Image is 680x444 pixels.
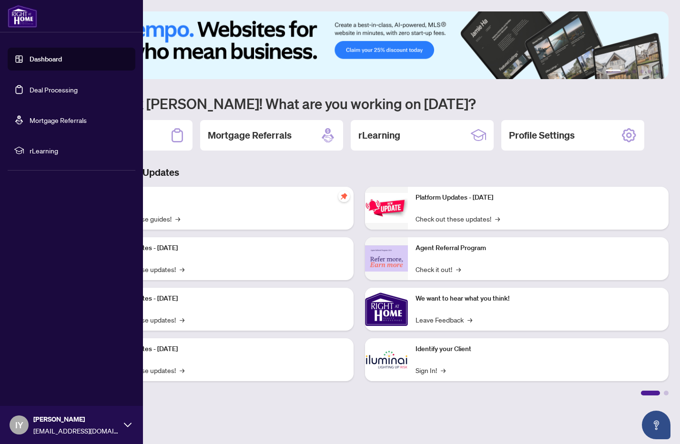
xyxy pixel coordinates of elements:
span: → [495,213,500,224]
span: [EMAIL_ADDRESS][DOMAIN_NAME] [33,425,119,436]
p: Platform Updates - [DATE] [100,344,346,354]
img: Slide 0 [50,11,669,79]
p: Self-Help [100,192,346,203]
span: IY [15,418,23,432]
h3: Brokerage & Industry Updates [50,166,669,179]
a: Leave Feedback→ [416,314,472,325]
span: → [467,314,472,325]
button: 3 [632,70,636,73]
span: → [180,264,184,274]
a: Check it out!→ [416,264,461,274]
span: rLearning [30,145,129,156]
h2: Profile Settings [509,129,575,142]
p: Identify your Client [416,344,661,354]
h2: Mortgage Referrals [208,129,292,142]
p: Platform Updates - [DATE] [416,192,661,203]
span: → [180,314,184,325]
h2: rLearning [358,129,400,142]
span: → [441,365,446,375]
span: pushpin [338,191,350,202]
a: Check out these updates!→ [416,213,500,224]
h1: Welcome back [PERSON_NAME]! What are you working on [DATE]? [50,94,669,112]
span: → [180,365,184,375]
span: [PERSON_NAME] [33,414,119,424]
a: Mortgage Referrals [30,116,87,124]
button: 1 [606,70,621,73]
a: Sign In!→ [416,365,446,375]
p: Agent Referral Program [416,243,661,253]
button: 5 [648,70,651,73]
button: 2 [625,70,629,73]
button: 4 [640,70,644,73]
img: Agent Referral Program [365,245,408,272]
img: Platform Updates - June 23, 2025 [365,193,408,223]
p: Platform Updates - [DATE] [100,243,346,253]
img: logo [8,5,37,28]
p: Platform Updates - [DATE] [100,293,346,304]
p: We want to hear what you think! [416,293,661,304]
a: Dashboard [30,55,62,63]
img: We want to hear what you think! [365,288,408,331]
button: 6 [655,70,659,73]
span: → [456,264,461,274]
a: Deal Processing [30,85,78,94]
button: Open asap [642,411,670,439]
img: Identify your Client [365,338,408,381]
span: → [175,213,180,224]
